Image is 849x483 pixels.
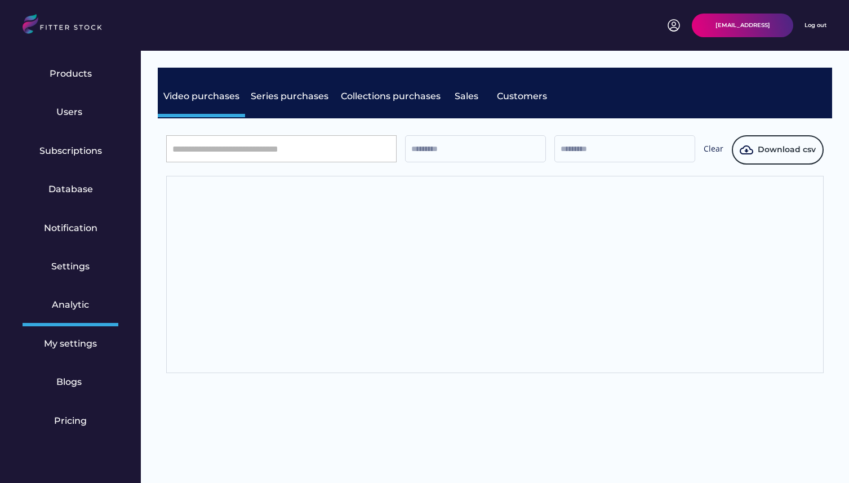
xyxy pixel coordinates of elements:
div: Collections purchases [341,90,441,103]
div: Database [48,183,93,196]
div: Blogs [56,376,85,388]
div: Products [50,68,92,80]
div: Subscriptions [39,145,102,157]
div: Log out [804,21,826,29]
button: Download csv [732,135,824,165]
div: Analytic [52,299,89,311]
div: Settings [51,260,90,273]
div: Pricing [54,415,87,427]
img: profile-circle.svg [667,19,681,32]
div: Customers [497,90,553,103]
div: Notification [44,222,97,234]
div: [EMAIL_ADDRESS] [715,21,770,29]
div: Clear [704,143,723,157]
img: LOGO.svg [23,14,112,37]
div: Series purchases [251,90,330,103]
div: Video purchases [163,90,239,103]
span: Download csv [758,144,816,156]
div: Users [56,106,85,118]
div: My settings [44,338,97,350]
div: Sales [455,90,483,103]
